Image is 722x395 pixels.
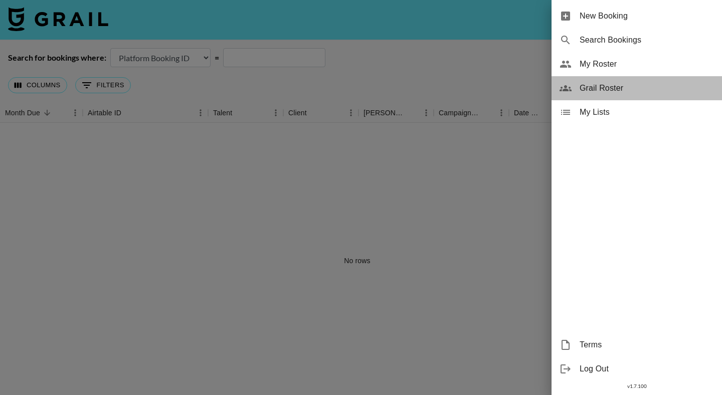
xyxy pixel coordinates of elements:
[580,34,714,46] span: Search Bookings
[552,357,722,381] div: Log Out
[552,381,722,391] div: v 1.7.100
[580,339,714,351] span: Terms
[552,100,722,124] div: My Lists
[580,106,714,118] span: My Lists
[552,28,722,52] div: Search Bookings
[580,58,714,70] span: My Roster
[552,52,722,76] div: My Roster
[552,4,722,28] div: New Booking
[580,82,714,94] span: Grail Roster
[580,10,714,22] span: New Booking
[580,363,714,375] span: Log Out
[552,333,722,357] div: Terms
[552,76,722,100] div: Grail Roster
